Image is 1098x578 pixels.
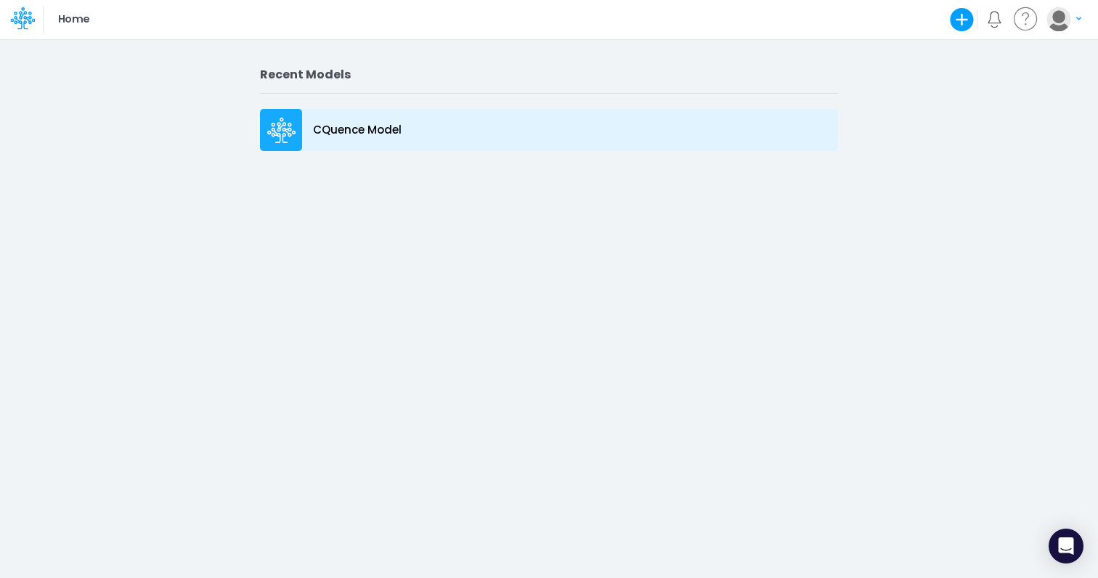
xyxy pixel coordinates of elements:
a: Notifications [986,11,1003,28]
a: CQuence Model [260,105,838,155]
p: CQuence Model [313,122,402,139]
h2: Recent Models [260,68,838,81]
div: Open Intercom Messenger [1049,529,1083,563]
p: Home [58,12,89,28]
